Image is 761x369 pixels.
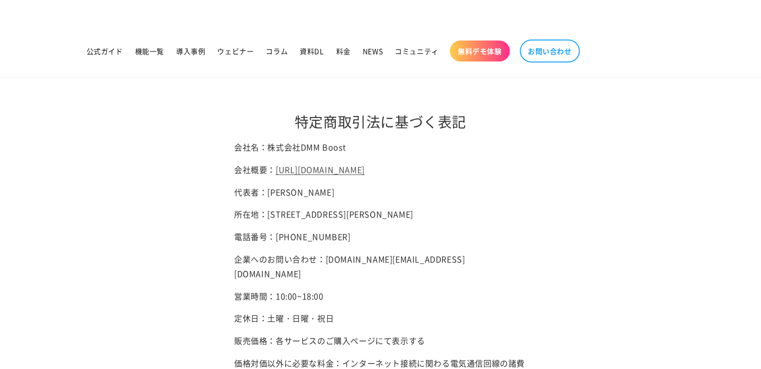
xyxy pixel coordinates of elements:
h1: 特定商取引法に基づく表記 [234,112,527,130]
span: コミュニティ [395,46,439,55]
p: 会社概要： [234,162,527,177]
a: ウェビナー [211,40,260,61]
p: 代表者：[PERSON_NAME] [234,185,527,199]
a: 公式ガイド [81,40,129,61]
span: 資料DL [300,46,324,55]
span: 料金 [336,46,351,55]
p: 所在地：[STREET_ADDRESS][PERSON_NAME] [234,207,527,221]
span: コラム [266,46,288,55]
span: 無料デモ体験 [458,46,502,55]
span: ウェビナー [217,46,254,55]
span: 公式ガイド [87,46,123,55]
span: お問い合わせ [528,46,572,55]
p: 会社名：株式会社DMM Boost [234,140,527,154]
a: 資料DL [294,40,330,61]
p: 定休日：土曜・日曜・祝日 [234,311,527,325]
a: [URL][DOMAIN_NAME] [276,163,365,175]
a: 導入事例 [170,40,211,61]
a: お問い合わせ [520,39,580,62]
a: コラム [260,40,294,61]
p: 営業時間：10:00~18:00 [234,289,527,303]
span: 導入事例 [176,46,205,55]
a: NEWS [357,40,389,61]
a: 機能一覧 [129,40,170,61]
span: 機能一覧 [135,46,164,55]
p: 電話番号：[PHONE_NUMBER] [234,229,527,244]
a: 無料デモ体験 [450,40,510,61]
a: 料金 [330,40,357,61]
p: 企業へのお問い合わせ：[DOMAIN_NAME][EMAIL_ADDRESS][DOMAIN_NAME] [234,252,527,281]
a: コミュニティ [389,40,445,61]
p: 販売価格：各サービスのご購入ページにて表示する [234,333,527,348]
span: NEWS [363,46,383,55]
